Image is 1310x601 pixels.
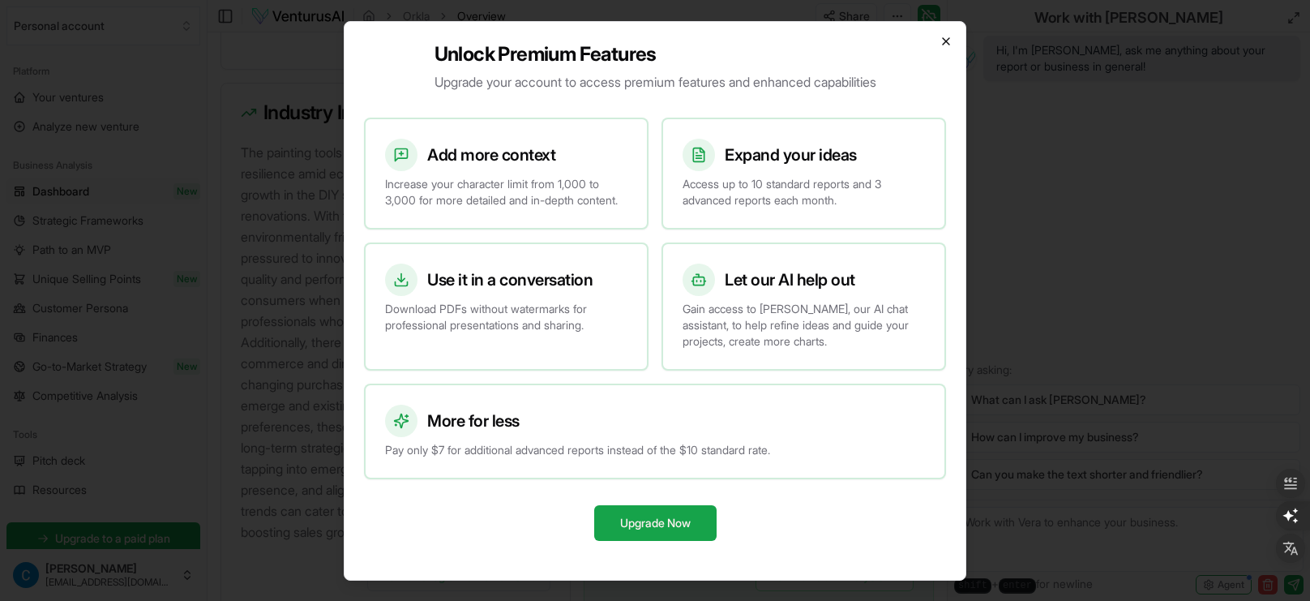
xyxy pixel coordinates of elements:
[594,505,717,541] button: Upgrade Now
[385,176,627,208] p: Increase your character limit from 1,000 to 3,000 for more detailed and in-depth content.
[435,41,876,67] h2: Unlock Premium Features
[385,301,627,333] p: Download PDFs without watermarks for professional presentations and sharing.
[427,410,520,432] h3: More for less
[683,176,925,208] p: Access up to 10 standard reports and 3 advanced reports each month.
[385,442,925,458] p: Pay only $7 for additional advanced reports instead of the $10 standard rate.
[435,72,876,92] p: Upgrade your account to access premium features and enhanced capabilities
[725,144,857,166] h3: Expand your ideas
[683,301,925,350] p: Gain access to [PERSON_NAME], our AI chat assistant, to help refine ideas and guide your projects...
[725,268,855,291] h3: Let our AI help out
[427,144,555,166] h3: Add more context
[427,268,593,291] h3: Use it in a conversation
